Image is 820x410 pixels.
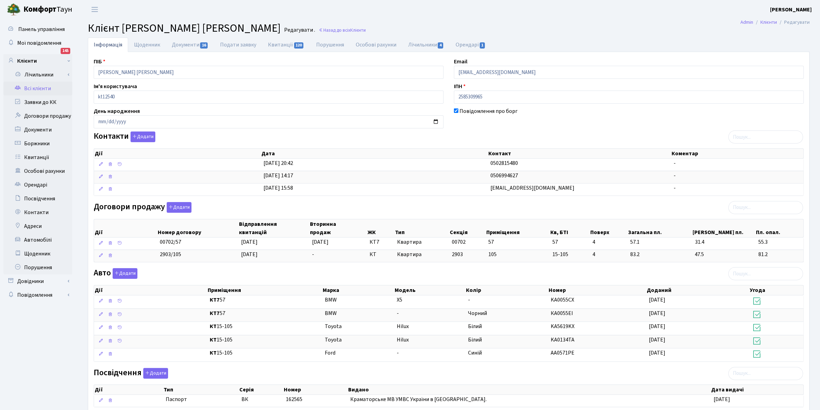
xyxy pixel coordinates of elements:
[711,385,803,395] th: Дата видачі
[674,172,676,179] span: -
[551,336,574,344] span: KA0134TA
[309,219,367,237] th: Вторинна продаж
[3,22,72,36] a: Панель управління
[3,288,72,302] a: Повідомлення
[397,251,446,259] span: Квартира
[283,385,347,395] th: Номер
[490,184,574,192] span: [EMAIL_ADDRESS][DOMAIN_NAME]
[325,349,335,357] span: Ford
[3,54,72,68] a: Клієнти
[468,336,482,344] span: Білий
[350,38,402,52] a: Особові рахунки
[111,267,137,279] a: Додати
[210,309,220,317] b: КТ7
[3,95,72,109] a: Заявки до КК
[312,238,329,246] span: [DATE]
[397,309,399,317] span: -
[749,285,803,295] th: Угода
[88,20,281,36] span: Клієнт [PERSON_NAME] [PERSON_NAME]
[94,57,105,66] label: ПІБ
[438,42,443,49] span: 4
[262,38,310,52] a: Квитанції
[674,159,676,167] span: -
[3,247,72,261] a: Щоденник
[3,178,72,192] a: Орендарі
[695,238,753,246] span: 31.4
[166,396,236,403] span: Паспорт
[402,38,450,52] a: Лічильники
[207,285,322,295] th: Приміщення
[210,323,217,330] b: КТ
[450,38,491,52] a: Орендарі
[480,42,485,49] span: 1
[88,38,128,52] a: Інформація
[770,6,812,13] b: [PERSON_NAME]
[397,349,399,357] span: -
[592,238,625,246] span: 4
[551,309,573,317] span: КА0055ЕI
[627,219,692,237] th: Загальна пл.
[452,251,463,258] span: 2903
[397,238,446,246] span: Квартира
[94,149,261,158] th: Дії
[325,323,342,330] span: Toyota
[649,336,665,344] span: [DATE]
[674,184,676,192] span: -
[551,296,574,304] span: KA0055CX
[94,107,140,115] label: День народження
[94,202,191,213] label: Договори продажу
[241,396,248,403] span: ВК
[23,4,72,15] span: Таун
[394,285,465,295] th: Модель
[490,172,518,179] span: 0506994627
[165,201,191,213] a: Додати
[241,238,258,246] span: [DATE]
[671,149,803,158] th: Коментар
[468,296,470,304] span: -
[3,274,72,288] a: Довідники
[370,251,392,259] span: КТ
[143,368,168,379] button: Посвідчення
[552,251,587,259] span: 15-105
[241,251,258,258] span: [DATE]
[94,285,207,295] th: Дії
[3,219,72,233] a: Адреси
[397,323,409,330] span: Hilux
[94,219,157,237] th: Дії
[263,172,293,179] span: [DATE] 14:17
[325,309,337,317] span: BMW
[18,25,65,33] span: Панель управління
[350,27,366,33] span: Клієнти
[3,150,72,164] a: Квитанції
[142,367,168,379] a: Додати
[649,323,665,330] span: [DATE]
[714,396,730,403] span: [DATE]
[94,132,155,142] label: Контакти
[548,285,646,295] th: Номер
[294,42,304,49] span: 120
[157,219,238,237] th: Номер договору
[367,219,394,237] th: ЖК
[310,38,350,52] a: Порушення
[370,238,392,246] span: КТ7
[8,68,72,82] a: Лічильники
[770,6,812,14] a: [PERSON_NAME]
[210,336,319,344] span: 15-105
[649,309,665,317] span: [DATE]
[94,268,137,279] label: Авто
[128,38,166,52] a: Щоденник
[468,309,487,317] span: Чорний
[3,206,72,219] a: Контакти
[3,137,72,150] a: Боржники
[551,323,574,330] span: KA5619KX
[239,385,283,395] th: Серія
[756,219,803,237] th: Пл. опал.
[263,184,293,192] span: [DATE] 15:58
[777,19,810,26] li: Редагувати
[3,123,72,137] a: Документи
[286,396,302,403] span: 162565
[129,130,155,143] a: Додати
[692,219,755,237] th: [PERSON_NAME] пл.
[397,336,409,344] span: Hilux
[61,48,70,54] div: 145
